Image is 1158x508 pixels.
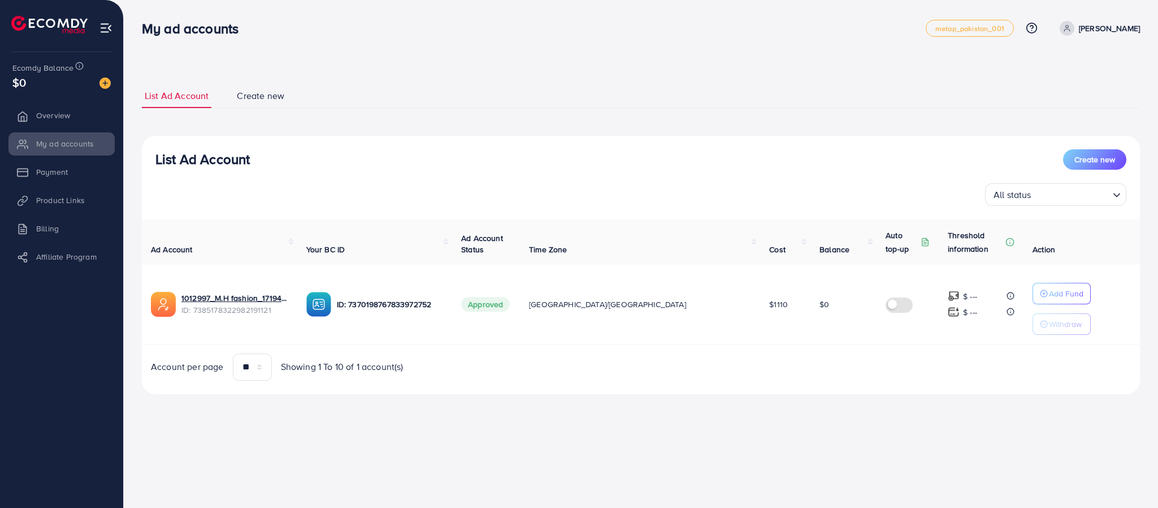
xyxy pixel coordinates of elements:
p: Add Fund [1049,287,1083,300]
div: <span class='underline'>1012997_M.H fashion_1719495839504</span></br>7385178322982191121 [181,292,288,316]
p: ID: 7370198767833972752 [337,298,444,311]
span: Approved [461,297,510,312]
p: Threshold information [948,229,1003,256]
span: Time Zone [529,244,567,255]
img: ic-ba-acc.ded83a64.svg [306,292,331,317]
span: Ecomdy Balance [12,62,73,74]
h3: List Ad Account [155,151,250,167]
span: ID: 7385178322982191121 [181,304,288,316]
span: $0 [12,74,26,91]
button: Withdraw [1033,313,1091,335]
p: Withdraw [1049,317,1082,331]
span: Cost [769,244,786,255]
span: All status [991,187,1034,203]
div: Search for option [985,183,1126,206]
span: Action [1033,244,1055,255]
p: $ --- [963,305,977,319]
h3: My ad accounts [142,20,248,37]
span: Showing 1 To 10 of 1 account(s) [281,360,404,373]
p: Auto top-up [886,229,918,256]
span: Ad Account [151,244,193,255]
span: Balance [819,244,849,255]
span: Create new [1074,154,1115,165]
span: metap_pakistan_001 [935,25,1004,32]
p: [PERSON_NAME] [1079,21,1140,35]
p: $ --- [963,290,977,303]
span: $1110 [769,299,788,310]
img: image [99,78,111,89]
button: Create new [1063,149,1126,170]
a: metap_pakistan_001 [926,20,1014,37]
img: top-up amount [948,306,960,318]
span: Ad Account Status [461,233,503,255]
a: 1012997_M.H fashion_1719495839504 [181,292,288,304]
span: List Ad Account [145,89,209,102]
img: ic-ads-acc.e4c84228.svg [151,292,176,317]
span: Create new [237,89,284,102]
span: $0 [819,299,829,310]
span: Account per page [151,360,224,373]
img: logo [11,16,88,33]
a: [PERSON_NAME] [1055,21,1140,36]
span: [GEOGRAPHIC_DATA]/[GEOGRAPHIC_DATA] [529,299,686,310]
img: menu [99,21,112,35]
button: Add Fund [1033,283,1091,304]
img: top-up amount [948,290,960,302]
input: Search for option [1035,184,1108,203]
span: Your BC ID [306,244,345,255]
